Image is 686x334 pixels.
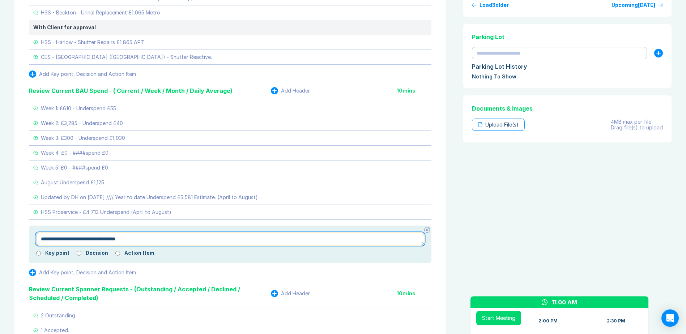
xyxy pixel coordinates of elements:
div: CES - [GEOGRAPHIC_DATA] ([GEOGRAPHIC_DATA]) - Shutter Reactive. [41,54,212,60]
div: Add Header [281,88,310,94]
div: Updated by DH on [DATE] //// Year to date Underspend £5,581 Estimate. (April to August) [41,194,258,200]
div: Week 5: £0 - ####spend £0 [41,165,108,171]
div: Load 3 older [480,2,509,8]
div: Review Current BAU Spend - ( Current / Week / Month / Daily Average) [29,86,233,95]
button: Start Meeting [476,311,521,325]
div: 4MB max per file [611,119,663,125]
button: Add Header [271,290,310,297]
div: Week 3: £300 - Underspend £1,030 [41,135,125,141]
a: Upcoming[DATE] [612,2,663,8]
div: 11:00 AM [552,298,577,307]
div: August Underspend £1,125 [41,180,104,185]
div: Add Key point, Decision and Action Item [39,71,136,77]
div: 1 Accepted. [41,327,69,333]
button: Load3older [472,2,509,8]
div: Review Current Spanner Requests - (Outstanding / Accepted / Declined / Scheduled / Completed) [29,285,271,302]
div: Week 4: £0 - ####spend £0 [41,150,108,156]
div: HSS Proservice - £4,713 Underspend (April to August) [41,209,171,215]
label: Key point [45,250,69,256]
div: Upcoming [DATE] [612,2,655,8]
div: HSS - Beckton - Urinal Replacement £1,065 Metro [41,10,160,16]
div: 10 mins [397,291,431,296]
div: Add Header [281,291,310,296]
div: With Client for approval [33,25,427,30]
label: Action Item [124,250,154,256]
div: 2 Outstanding [41,313,75,318]
div: HSS - Harlow - Shutter Repairs £1,865 APT [41,39,144,45]
div: 10 mins [397,88,431,94]
div: 2:30 PM [607,318,625,324]
div: Parking Lot History [472,62,663,71]
div: Parking Lot [472,33,663,41]
div: Nothing To Show [472,74,663,80]
div: Open Intercom Messenger [661,309,679,327]
button: Add Key point, Decision and Action Item [29,269,136,276]
label: Decision [86,250,108,256]
div: Week 2: £3,285 - Underspend £40 [41,120,123,126]
div: Drag file(s) to upload [611,125,663,130]
button: Add Header [271,87,310,94]
div: 2:00 PM [538,318,558,324]
div: Upload File(s) [472,119,525,131]
div: Add Key point, Decision and Action Item [39,270,136,275]
button: Add Key point, Decision and Action Item [29,70,136,78]
div: Week 1: £610 - Underspend £55 [41,106,116,111]
div: Documents & Images [472,104,663,113]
